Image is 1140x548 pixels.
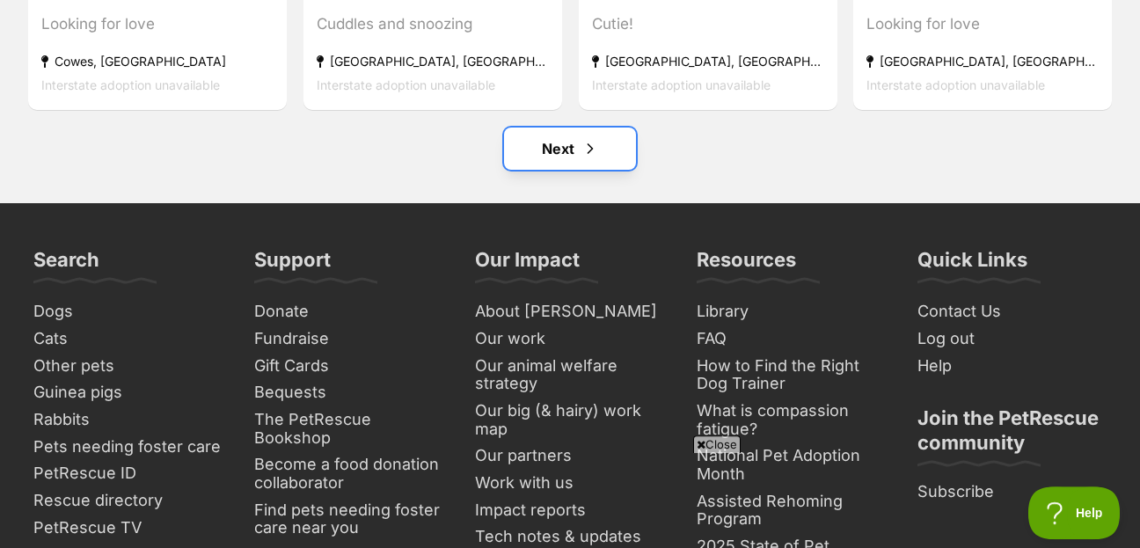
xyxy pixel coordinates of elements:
[866,12,1099,36] div: Looking for love
[26,487,230,515] a: Rescue directory
[468,398,671,442] a: Our big (& hairy) work map
[247,353,450,380] a: Gift Cards
[592,12,824,36] div: Cutie!
[317,77,495,92] span: Interstate adoption unavailable
[917,406,1107,465] h3: Join the PetRescue community
[254,247,331,282] h3: Support
[468,325,671,353] a: Our work
[592,77,771,92] span: Interstate adoption unavailable
[468,353,671,398] a: Our animal welfare strategy
[690,298,893,325] a: Library
[26,515,230,542] a: PetRescue TV
[317,12,549,36] div: Cuddles and snoozing
[26,353,230,380] a: Other pets
[247,406,450,451] a: The PetRescue Bookshop
[247,298,450,325] a: Donate
[866,77,1045,92] span: Interstate adoption unavailable
[468,442,671,470] a: Our partners
[910,353,1114,380] a: Help
[697,247,796,282] h3: Resources
[33,247,99,282] h3: Search
[41,12,274,36] div: Looking for love
[475,247,580,282] h3: Our Impact
[26,406,230,434] a: Rabbits
[690,325,893,353] a: FAQ
[26,128,1114,170] nav: Pagination
[26,460,230,487] a: PetRescue ID
[247,379,450,406] a: Bequests
[26,325,230,353] a: Cats
[41,77,220,92] span: Interstate adoption unavailable
[1028,486,1122,539] iframe: Help Scout Beacon - Open
[26,434,230,461] a: Pets needing foster care
[866,49,1099,73] div: [GEOGRAPHIC_DATA], [GEOGRAPHIC_DATA]
[693,435,741,453] span: Close
[317,49,549,73] div: [GEOGRAPHIC_DATA], [GEOGRAPHIC_DATA]
[910,479,1114,506] a: Subscribe
[468,298,671,325] a: About [PERSON_NAME]
[504,128,636,170] a: Next page
[910,298,1114,325] a: Contact Us
[26,298,230,325] a: Dogs
[690,442,893,487] a: National Pet Adoption Month
[917,247,1027,282] h3: Quick Links
[143,460,997,539] iframe: Advertisement
[247,325,450,353] a: Fundraise
[690,398,893,442] a: What is compassion fatigue?
[592,49,824,73] div: [GEOGRAPHIC_DATA], [GEOGRAPHIC_DATA]
[910,325,1114,353] a: Log out
[690,353,893,398] a: How to Find the Right Dog Trainer
[26,379,230,406] a: Guinea pigs
[41,49,274,73] div: Cowes, [GEOGRAPHIC_DATA]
